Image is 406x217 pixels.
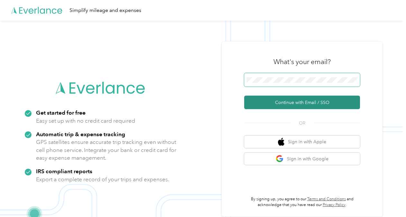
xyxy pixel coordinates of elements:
span: OR [291,120,313,127]
h3: What's your email? [273,57,331,66]
a: Terms and Conditions [307,197,346,202]
p: Easy set up with no credit card required [36,117,135,125]
p: Export a complete record of your trips and expenses. [36,175,169,184]
strong: IRS compliant reports [36,168,92,175]
button: apple logoSign in with Apple [244,136,360,148]
p: By signing up, you agree to our and acknowledge that you have read our . [244,196,360,208]
div: Simplify mileage and expenses [69,6,141,14]
a: Privacy Policy [323,203,346,207]
p: GPS satellites ensure accurate trip tracking even without cell phone service. Integrate your bank... [36,138,177,162]
strong: Automatic trip & expense tracking [36,131,125,137]
img: apple logo [278,138,284,146]
img: google logo [276,155,284,163]
strong: Get started for free [36,109,86,116]
button: Continue with Email / SSO [244,96,360,109]
button: google logoSign in with Google [244,153,360,165]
